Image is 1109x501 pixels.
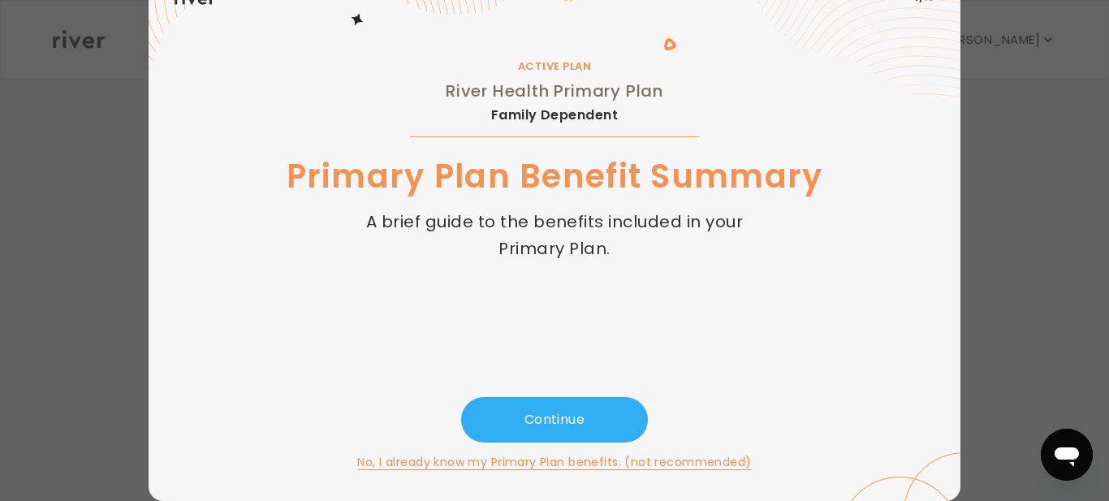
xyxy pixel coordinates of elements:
h1: Primary Plan Benefit Summary [287,153,823,199]
button: Continue [461,397,648,443]
button: No, I already know my Primary Plan benefits. (not recommended) [357,452,751,472]
p: Family Dependent [446,104,663,127]
h2: River Health Primary Plan [446,78,663,104]
iframe: Button to launch messaging window [1041,429,1093,481]
p: A brief guide to the benefits included in your Primary Plan. [365,209,744,261]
